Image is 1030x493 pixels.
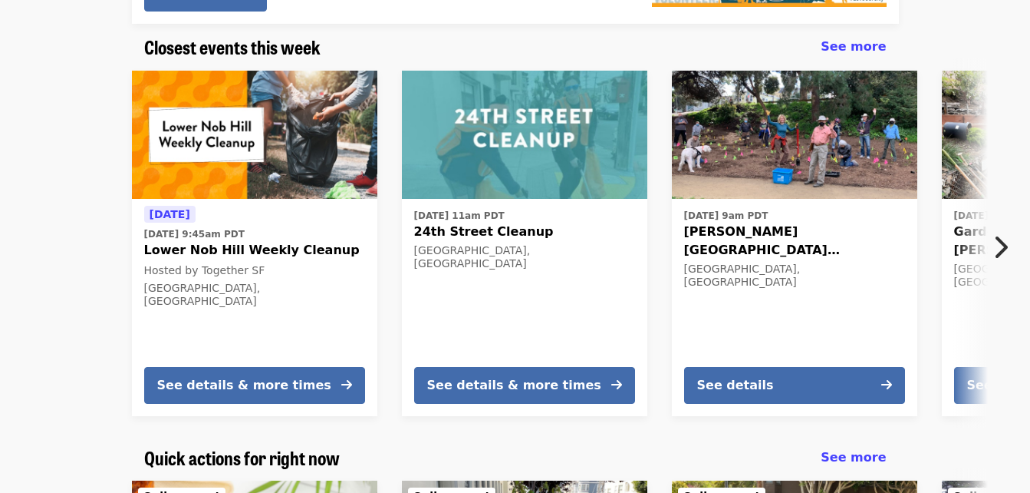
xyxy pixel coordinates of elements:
[672,71,917,416] a: See details for "Glen Park Greenway Beautification Day"
[881,378,892,392] i: arrow-right icon
[684,263,905,289] div: [GEOGRAPHIC_DATA], [GEOGRAPHIC_DATA]
[157,376,331,395] div: See details & more times
[144,264,265,276] span: Hosted by Together SF
[684,209,768,223] time: [DATE] 9am PDT
[144,447,340,469] a: Quick actions for right now
[144,444,340,471] span: Quick actions for right now
[132,71,377,416] a: See details for "Lower Nob Hill Weekly Cleanup"
[414,223,635,241] span: 24th Street Cleanup
[341,378,352,392] i: arrow-right icon
[821,38,886,56] a: See more
[684,367,905,404] button: See details
[132,36,899,58] div: Closest events this week
[684,223,905,260] span: [PERSON_NAME][GEOGRAPHIC_DATA] [PERSON_NAME] Beautification Day
[402,71,647,416] a: See details for "24th Street Cleanup"
[414,244,635,270] div: [GEOGRAPHIC_DATA], [GEOGRAPHIC_DATA]
[414,209,505,223] time: [DATE] 11am PDT
[132,447,899,469] div: Quick actions for right now
[821,448,886,467] a: See more
[697,376,774,395] div: See details
[992,233,1008,262] i: chevron-right icon
[427,376,601,395] div: See details & more times
[402,71,647,200] img: 24th Street Cleanup organized by SF Public Works
[144,33,321,60] span: Closest events this week
[144,282,365,308] div: [GEOGRAPHIC_DATA], [GEOGRAPHIC_DATA]
[150,208,190,220] span: [DATE]
[144,241,365,260] span: Lower Nob Hill Weekly Cleanup
[821,39,886,54] span: See more
[979,226,1030,269] button: Next item
[672,71,917,200] img: Glen Park Greenway Beautification Day organized by SF Public Works
[132,71,377,200] img: Lower Nob Hill Weekly Cleanup organized by Together SF
[611,378,622,392] i: arrow-right icon
[414,367,635,404] button: See details & more times
[144,227,245,241] time: [DATE] 9:45am PDT
[144,367,365,404] button: See details & more times
[821,450,886,465] span: See more
[144,36,321,58] a: Closest events this week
